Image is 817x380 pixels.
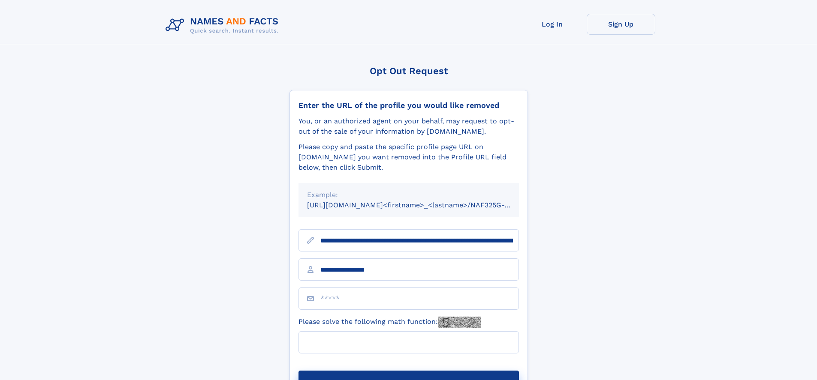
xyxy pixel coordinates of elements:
img: Logo Names and Facts [162,14,286,37]
div: Opt Out Request [289,66,528,76]
div: Please copy and paste the specific profile page URL on [DOMAIN_NAME] you want removed into the Pr... [298,142,519,173]
small: [URL][DOMAIN_NAME]<firstname>_<lastname>/NAF325G-xxxxxxxx [307,201,535,209]
label: Please solve the following math function: [298,317,481,328]
div: Enter the URL of the profile you would like removed [298,101,519,110]
div: Example: [307,190,510,200]
a: Sign Up [587,14,655,35]
a: Log In [518,14,587,35]
div: You, or an authorized agent on your behalf, may request to opt-out of the sale of your informatio... [298,116,519,137]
